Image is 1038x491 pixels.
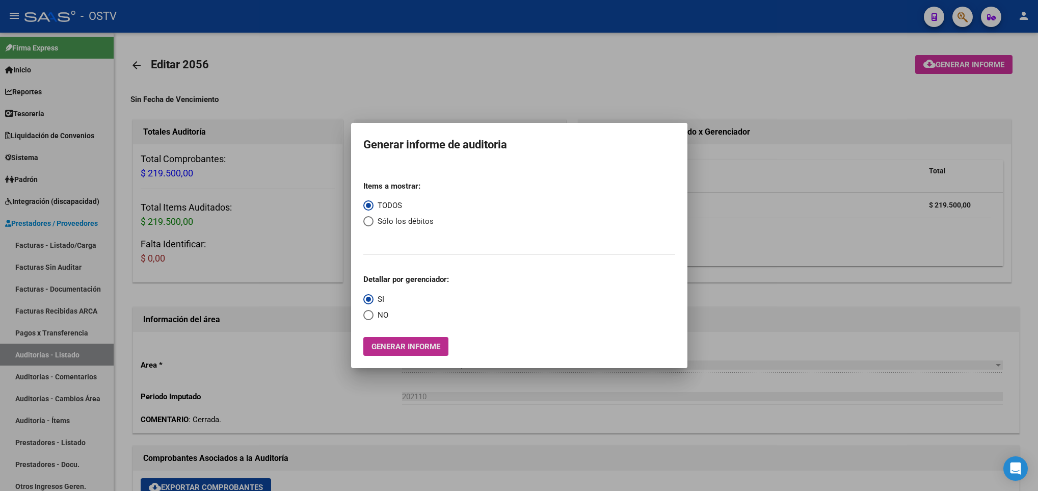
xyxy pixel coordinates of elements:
[363,182,420,191] strong: Items a mostrar:
[371,342,440,351] span: Generar informe
[374,309,388,321] span: NO
[374,216,434,227] span: Sólo los débitos
[374,294,384,305] span: SI
[1003,456,1028,481] div: Open Intercom Messenger
[363,173,434,243] mat-radio-group: Select an option
[374,200,402,212] span: TODOS
[363,275,449,284] strong: Detallar por gerenciador:
[363,135,675,154] h1: Generar informe de auditoria
[363,337,448,356] button: Generar informe
[363,266,449,321] mat-radio-group: Select an option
